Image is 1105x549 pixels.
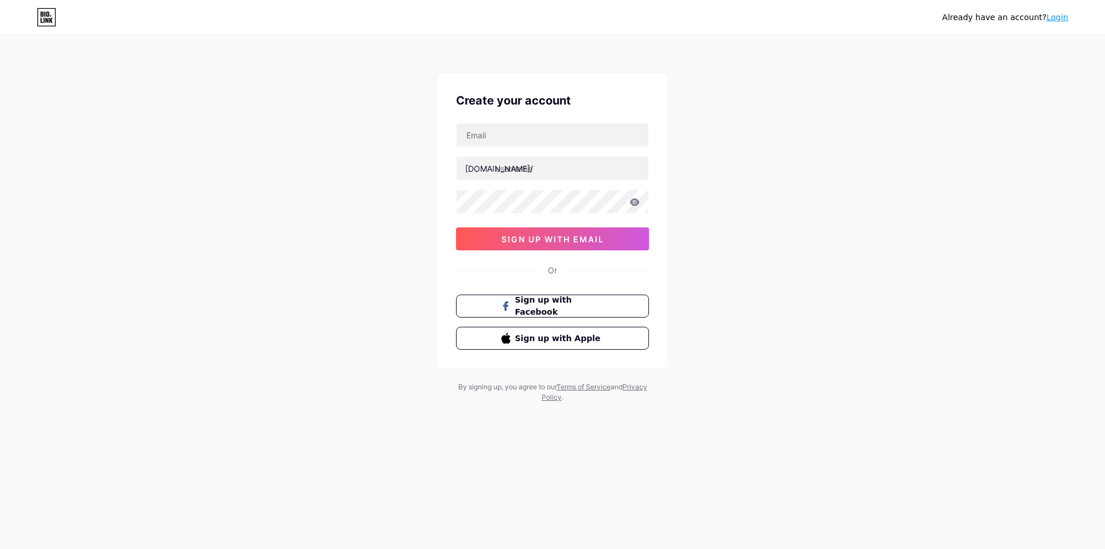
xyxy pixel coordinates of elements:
span: sign up with email [501,234,604,244]
button: Sign up with Facebook [456,295,649,318]
input: username [457,157,648,180]
button: sign up with email [456,227,649,250]
span: Sign up with Facebook [515,294,604,318]
div: [DOMAIN_NAME]/ [465,163,533,175]
a: Login [1046,13,1068,22]
input: Email [457,123,648,146]
div: Create your account [456,92,649,109]
span: Sign up with Apple [515,333,604,345]
a: Terms of Service [557,382,611,391]
div: Already have an account? [942,11,1068,24]
button: Sign up with Apple [456,327,649,350]
div: By signing up, you agree to our and . [455,382,650,403]
div: Or [548,264,557,276]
